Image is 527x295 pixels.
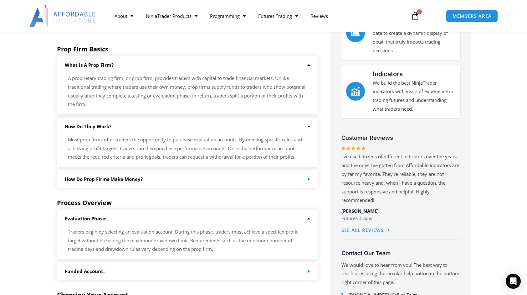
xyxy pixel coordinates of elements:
[402,7,429,25] a: 0
[304,9,334,23] a: Reviews
[341,214,460,223] p: Futures Trader
[65,62,114,68] a: What is a prop firm?
[108,9,140,23] a: About
[108,9,404,23] nav: Menu
[57,135,318,167] div: How Do they work?
[341,224,390,238] a: See All Reviews
[341,134,460,141] h3: Customer Reviews
[373,70,403,78] a: Indicators
[341,228,384,233] span: See All Reviews
[346,24,365,42] a: Order Flow
[57,170,318,188] div: How do Prop Firms make money?
[57,262,318,280] div: Funded Account:
[506,274,521,289] div: Open Intercom Messenger
[446,10,498,23] a: MEMBERS AREA
[373,20,456,55] p: The Impact Order Flow analyzes tick data to create a dynamic display of detail that truly impacts...
[341,152,460,205] p: I’ve used dozens of different indicators over the years and the ones I’ve gotten from Affordable ...
[204,9,252,23] a: Programming
[68,74,307,109] p: A proprietary trading firm, or prop firm, provides traders with capital to trade financial market...
[68,228,307,254] p: Traders begin by selecting an evaluation account. During this phase, traders must achieve a speci...
[346,82,365,101] a: Indicators
[57,26,98,32] a: Connection Guides
[65,123,111,129] a: How Do they work?
[417,9,422,14] span: 0
[341,250,460,257] h3: Contact Our Team
[57,45,318,53] h5: Prop Firm Basics
[57,118,318,135] div: How Do they work?
[57,74,318,114] div: What is a prop firm?
[57,199,318,207] h5: Process Overview
[65,268,105,274] a: Funded Account:
[453,14,492,18] span: MEMBERS AREA
[57,228,318,259] div: Evaluation Phase:
[252,9,304,23] a: Futures Trading
[57,210,318,228] div: Evaluation Phase:
[341,261,460,287] p: We would love to hear from you! The best way to reach us is using the circular help button in the...
[140,9,204,23] a: NinjaTrader Products
[373,79,456,113] p: We build the best NinjaTrader indicators with years of experience in trading futures and understa...
[341,208,379,214] span: [PERSON_NAME]
[65,176,143,182] a: How do Prop Firms make money?
[57,56,318,74] div: What is a prop firm?
[65,215,106,222] a: Evaluation Phase:
[29,5,96,27] img: LogoAI | Affordable Indicators – NinjaTrader
[68,135,307,162] p: Most prop firms offer traders the opportunity to purchase evaluation accounts. By meeting specifi...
